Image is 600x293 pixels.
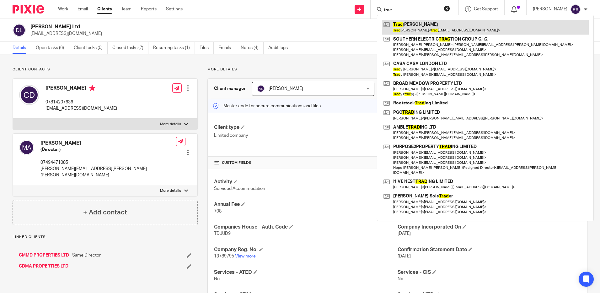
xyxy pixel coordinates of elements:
span: No [398,277,403,281]
a: Open tasks (6) [36,42,69,54]
a: Team [121,6,131,12]
a: Details [13,42,31,54]
h4: Annual Fee [214,201,397,208]
a: Work [58,6,68,12]
img: svg%3E [571,4,581,14]
img: svg%3E [19,85,39,105]
h4: Company Reg. No. [214,246,397,253]
h5: (Director) [40,146,176,153]
a: Emails [218,42,236,54]
p: Linked clients [13,235,198,240]
h4: Company Incorporated On [398,224,581,230]
a: Clients [97,6,112,12]
span: TDJUD9 [214,231,231,236]
p: [EMAIL_ADDRESS][DOMAIN_NAME] [30,30,502,37]
input: Search [383,8,440,13]
p: More details [160,122,181,127]
a: CMMD PROPERTIES LTD [19,252,69,258]
a: Files [200,42,214,54]
h4: Activity [214,179,397,185]
span: [DATE] [398,231,411,236]
img: svg%3E [13,24,26,37]
h4: Services - CIS [398,269,581,276]
span: [DATE] [398,254,411,258]
a: Client tasks (0) [74,42,108,54]
a: CDMA PROPERTIES LTD [19,263,68,269]
img: Pixie [13,5,44,14]
p: More details [160,188,181,193]
span: 708 [214,209,222,213]
a: Closed tasks (7) [112,42,148,54]
span: No [214,277,220,281]
h4: Companies House - Auth. Code [214,224,397,230]
a: Email [78,6,88,12]
p: [PERSON_NAME][EMAIL_ADDRESS][PERSON_NAME][PERSON_NAME][DOMAIN_NAME] [40,166,176,179]
img: svg%3E [257,85,265,92]
h4: + Add contact [83,207,127,217]
a: Reports [141,6,157,12]
p: [PERSON_NAME] [533,6,567,12]
span: Serviced Accommodation [214,186,265,191]
h4: CUSTOM FIELDS [214,160,397,165]
img: svg%3E [19,140,34,155]
a: View more [235,254,256,258]
a: Recurring tasks (1) [153,42,195,54]
h4: [PERSON_NAME] [40,140,176,146]
p: Limited company [214,132,397,139]
p: More details [207,67,587,72]
span: 13789795 [214,254,234,258]
i: Primary [89,85,95,91]
span: Get Support [474,7,498,11]
p: Master code for secure communications and files [212,103,321,109]
h2: [PERSON_NAME] Ltd [30,24,408,30]
p: 07494471085 [40,159,176,166]
h4: Client type [214,124,397,131]
h4: [PERSON_NAME] [46,85,117,93]
button: Clear [444,5,450,12]
p: Client contacts [13,67,198,72]
a: Audit logs [268,42,292,54]
h3: Client manager [214,86,246,92]
h4: Confirmation Statement Date [398,246,581,253]
p: [EMAIL_ADDRESS][DOMAIN_NAME] [46,105,117,112]
a: Notes (4) [241,42,264,54]
p: 07814207636 [46,99,117,105]
span: [PERSON_NAME] [269,86,303,91]
span: Same Director [72,252,101,258]
a: Settings [166,6,183,12]
h4: Services - ATED [214,269,397,276]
